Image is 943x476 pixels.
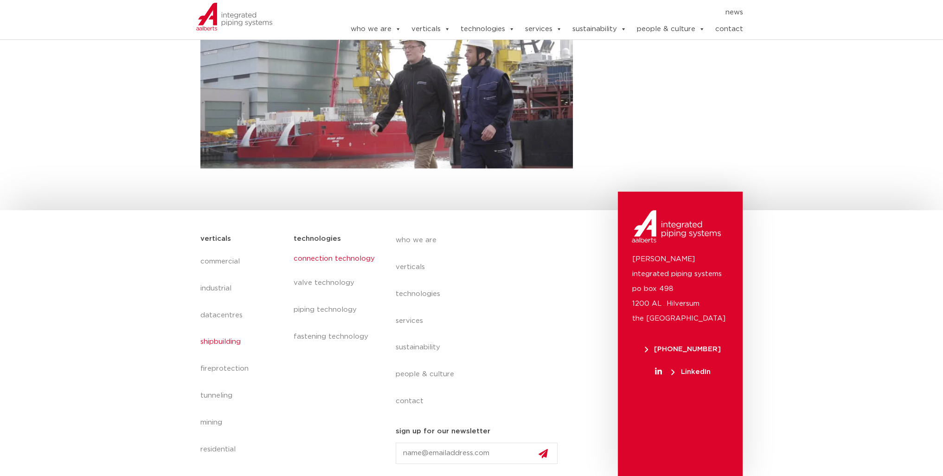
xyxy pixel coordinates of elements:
[200,382,284,409] a: tunneling
[396,254,565,281] a: verticals
[715,20,743,39] a: contact
[396,361,565,388] a: people & culture
[525,20,562,39] a: services
[396,281,565,308] a: technologies
[200,248,284,275] a: commercial
[293,296,377,323] a: piping technology
[293,323,377,350] a: fastening technology
[396,424,490,439] h5: sign up for our newsletter
[200,328,284,355] a: shipbuilding
[200,248,284,463] nav: Menu
[200,232,231,246] h5: verticals
[293,270,377,296] a: valve technology
[411,20,450,39] a: verticals
[200,436,284,463] a: residential
[636,20,705,39] a: people & culture
[632,252,729,326] p: [PERSON_NAME] integrated piping systems po box 498 1200 AL Hilversum the [GEOGRAPHIC_DATA]
[396,227,565,415] nav: Menu
[632,368,733,375] a: LinkedIn
[200,409,284,436] a: mining
[350,20,401,39] a: who we are
[396,308,565,334] a: services
[200,302,284,329] a: datacentres
[293,248,377,350] nav: Menu
[396,334,565,361] a: sustainability
[671,368,710,375] span: LinkedIn
[539,449,548,458] img: send.svg
[460,20,514,39] a: technologies
[396,227,565,254] a: who we are
[572,20,626,39] a: sustainability
[200,355,284,382] a: fireprotection
[645,346,721,353] span: [PHONE_NUMBER]
[396,443,558,464] input: name@emailaddress.com
[396,388,565,415] a: contact
[632,346,733,353] a: [PHONE_NUMBER]
[725,5,743,20] a: news
[293,232,340,246] h5: technologies
[200,275,284,302] a: industrial
[293,248,377,270] a: connection technology
[322,5,743,20] nav: Menu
